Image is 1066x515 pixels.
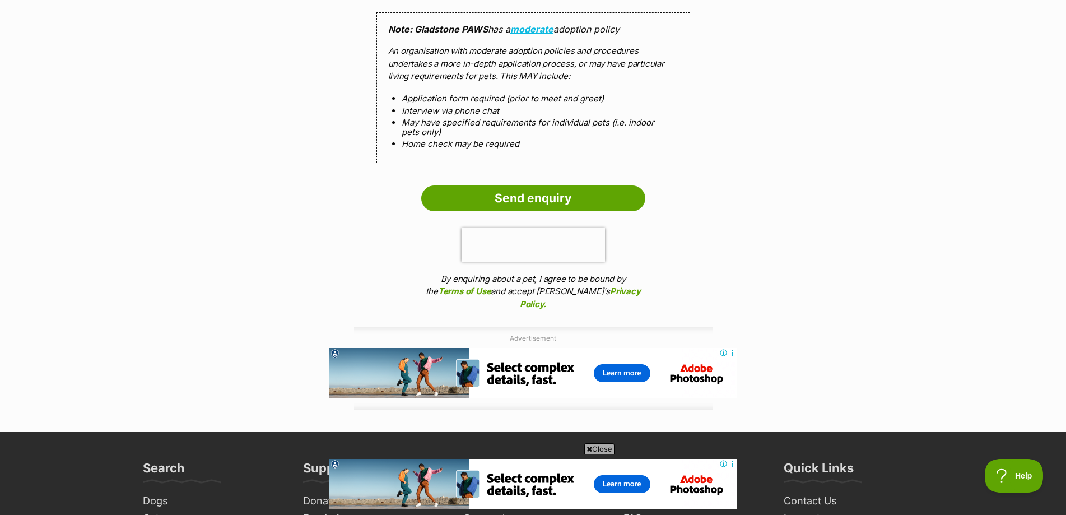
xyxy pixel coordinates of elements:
h3: Search [143,460,185,482]
h3: Quick Links [784,460,854,482]
li: Application form required (prior to meet and greet) [402,94,665,103]
a: Terms of Use [438,286,491,296]
div: Advertisement [354,327,713,410]
p: By enquiring about a pet, I agree to be bound by the and accept [PERSON_NAME]'s [421,273,645,311]
p: An organisation with moderate adoption policies and procedures undertakes a more in-depth applica... [388,45,678,83]
strong: Note: Gladstone PAWS [388,24,488,35]
li: Interview via phone chat [402,106,665,115]
a: Donate [299,493,448,510]
iframe: Help Scout Beacon - Open [985,459,1044,493]
iframe: Advertisement [329,348,737,398]
iframe: reCAPTCHA [462,228,605,262]
span: Close [584,443,615,454]
li: May have specified requirements for individual pets (i.e. indoor pets only) [402,118,665,137]
li: Home check may be required [402,139,665,149]
a: Dogs [138,493,287,510]
a: moderate [510,24,553,35]
a: Privacy Policy. [520,286,641,309]
h3: Support [303,460,352,482]
div: has a adoption policy [376,12,690,163]
input: Send enquiry [421,185,645,211]
a: Contact Us [779,493,928,510]
iframe: Advertisement [329,459,737,509]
